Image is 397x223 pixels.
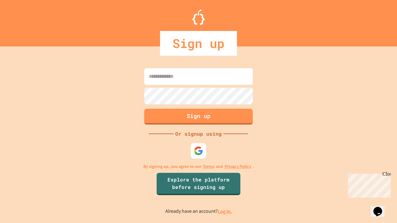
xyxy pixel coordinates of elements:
[194,146,203,155] img: google-icon.svg
[346,171,391,198] iframe: chat widget
[160,31,237,56] div: Sign up
[2,2,43,39] div: Chat with us now!Close
[174,130,223,138] div: Or signup using
[157,173,240,195] a: Explore the platform before signing up
[225,163,251,170] a: Privacy Policy
[144,109,253,125] button: Sign up
[203,163,214,170] a: Terms
[165,208,232,215] p: Already have an account?
[192,9,205,25] img: Logo.svg
[218,208,232,215] a: Log in.
[371,198,391,217] iframe: chat widget
[143,163,254,170] p: By signing up, you agree to our and .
